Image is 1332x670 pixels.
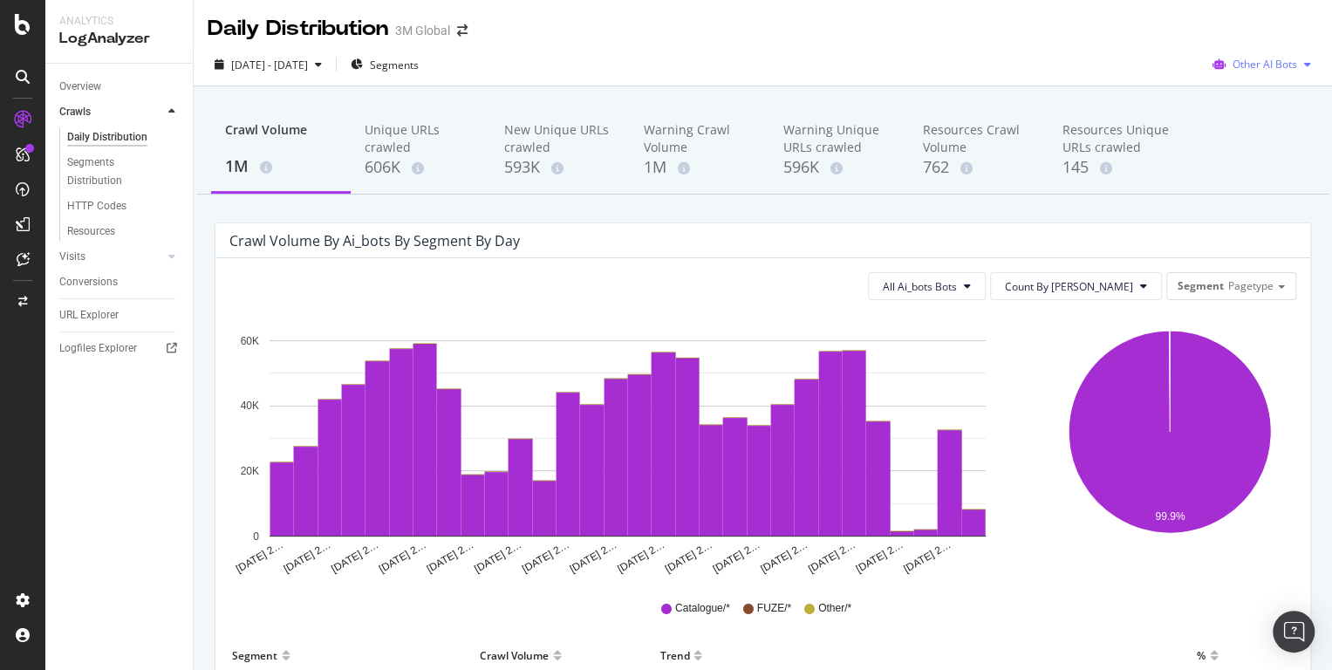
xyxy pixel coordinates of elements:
div: 3M Global [395,22,450,39]
span: Segment [1178,278,1224,293]
div: Crawls [59,103,91,121]
span: Other AI Bots [1233,57,1297,72]
a: Visits [59,248,163,266]
button: [DATE] - [DATE] [208,51,329,79]
div: Resources Crawl Volume [923,121,1035,156]
span: FUZE/* [757,601,791,616]
div: Crawl Volume [480,641,549,669]
div: Segments Distribution [67,154,164,190]
a: Segments Distribution [67,154,181,190]
div: URL Explorer [59,306,119,325]
span: Pagetype [1228,278,1274,293]
button: Segments [344,51,426,79]
a: URL Explorer [59,306,181,325]
div: LogAnalyzer [59,29,179,49]
div: 1M [225,155,337,178]
div: New Unique URLs crawled [504,121,616,156]
a: Resources [67,222,181,241]
div: Daily Distribution [67,128,147,147]
a: Logfiles Explorer [59,339,181,358]
div: 606K [365,156,476,179]
div: Segment [232,641,277,669]
div: Open Intercom Messenger [1273,611,1315,653]
button: Count By [PERSON_NAME] [990,272,1162,300]
div: Warning Unique URLs crawled [783,121,895,156]
div: Resources [67,222,115,241]
span: [DATE] - [DATE] [231,58,308,72]
div: Crawl Volume by ai_bots by Segment by Day [229,232,520,250]
span: Other/* [818,601,851,616]
div: 1M [644,156,755,179]
div: Crawl Volume [225,121,337,154]
span: All Ai_bots Bots [883,279,957,294]
div: 762 [923,156,1035,179]
span: Catalogue/* [675,601,730,616]
div: Daily Distribution [208,14,388,44]
div: 593K [504,156,616,179]
span: Segments [370,58,419,72]
div: Analytics [59,14,179,29]
div: 145 [1062,156,1174,179]
div: Logfiles Explorer [59,339,137,358]
a: Crawls [59,103,163,121]
div: arrow-right-arrow-left [457,24,468,37]
a: Overview [59,78,181,96]
a: HTTP Codes [67,197,181,215]
button: All Ai_bots Bots [868,272,986,300]
text: 40K [241,400,259,413]
div: 596K [783,156,895,179]
button: Other AI Bots [1206,51,1318,79]
div: Overview [59,78,101,96]
span: Count By Day [1005,279,1133,294]
div: Resources Unique URLs crawled [1062,121,1174,156]
div: Visits [59,248,85,266]
text: 60K [241,335,259,347]
text: 99.9% [1156,510,1185,523]
div: % [1197,641,1206,669]
text: 0 [253,530,259,543]
a: Daily Distribution [67,128,181,147]
text: 20K [241,465,259,477]
svg: A chart. [1042,314,1296,576]
div: Unique URLs crawled [365,121,476,156]
div: HTTP Codes [67,197,126,215]
a: Conversions [59,273,181,291]
div: Warning Crawl Volume [644,121,755,156]
div: Trend [659,641,689,669]
svg: A chart. [229,314,1025,576]
div: Conversions [59,273,118,291]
